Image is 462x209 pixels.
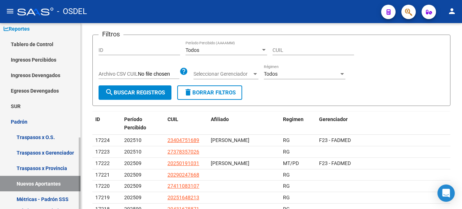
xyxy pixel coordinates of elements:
[448,7,456,15] mat-icon: person
[99,71,138,77] span: Archivo CSV CUIL
[99,29,123,39] h3: Filtros
[124,149,141,155] span: 202510
[283,195,290,200] span: RG
[4,25,30,33] span: Reportes
[437,184,455,202] div: Open Intercom Messenger
[211,137,249,143] span: [PERSON_NAME]
[165,112,208,135] datatable-header-cell: CUIL
[124,195,141,200] span: 202509
[316,112,450,135] datatable-header-cell: Gerenciador
[319,116,348,122] span: Gerenciador
[124,116,146,130] span: Período Percibido
[99,85,171,100] button: Buscar Registros
[283,149,290,155] span: RG
[167,137,199,143] span: 23404751689
[124,172,141,178] span: 202509
[95,183,110,189] span: 17220
[95,149,110,155] span: 17223
[184,88,192,97] mat-icon: delete
[193,71,252,77] span: Seleccionar Gerenciador
[167,160,199,166] span: 20250191031
[95,195,110,200] span: 17219
[95,137,110,143] span: 17224
[283,172,290,178] span: RG
[184,89,236,96] span: Borrar Filtros
[167,195,199,200] span: 20251648213
[138,71,179,77] input: Archivo CSV CUIL
[319,160,351,166] a: F23 - FADMED
[95,116,100,122] span: ID
[167,149,199,155] span: 27378357026
[105,89,165,96] span: Buscar Registros
[95,160,110,166] span: 17222
[167,183,199,189] span: 27411083107
[177,85,242,100] button: Borrar Filtros
[211,116,229,122] span: Afiliado
[319,137,351,143] a: F23 - FADMED
[186,47,199,53] span: Todos
[283,116,304,122] span: Regimen
[208,112,280,135] datatable-header-cell: Afiliado
[264,71,278,77] span: Todos
[124,183,141,189] span: 202509
[57,4,87,19] span: - OSDEL
[211,160,249,166] span: [PERSON_NAME]
[280,112,316,135] datatable-header-cell: Regimen
[167,116,178,122] span: CUIL
[179,67,188,76] mat-icon: help
[92,112,121,135] datatable-header-cell: ID
[124,137,141,143] span: 202510
[6,7,14,15] mat-icon: menu
[283,160,299,166] span: MT/PD
[283,183,290,189] span: RG
[105,88,114,97] mat-icon: search
[121,112,165,135] datatable-header-cell: Período Percibido
[167,172,199,178] span: 20290247668
[95,172,110,178] span: 17221
[283,137,290,143] span: RG
[124,160,141,166] span: 202509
